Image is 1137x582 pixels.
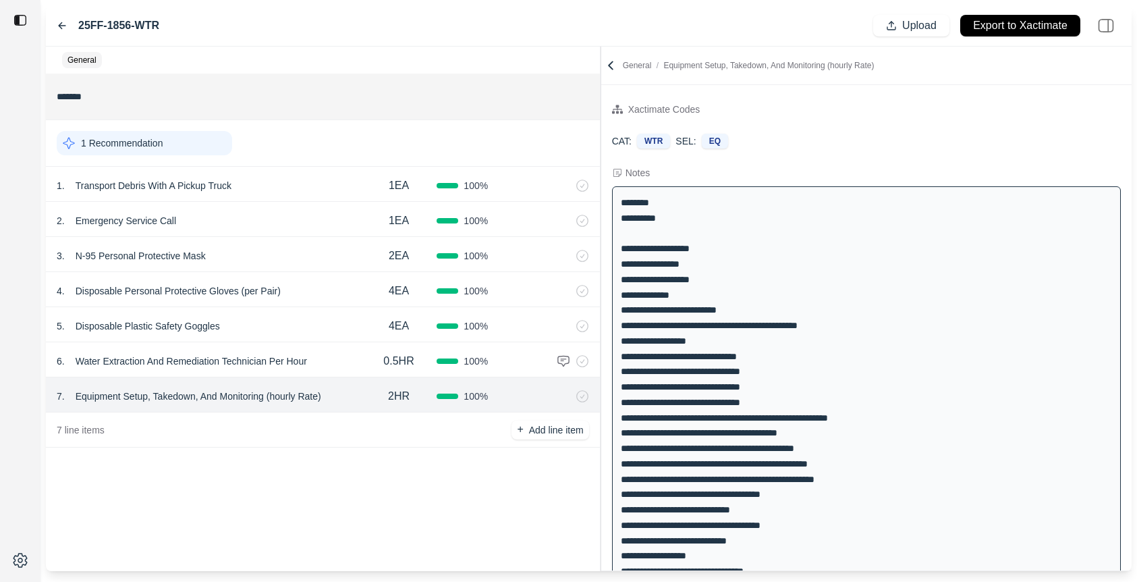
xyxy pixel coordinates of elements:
[57,319,65,333] p: 5 .
[389,213,409,229] p: 1EA
[702,134,728,149] div: EQ
[1091,11,1121,41] img: right-panel.svg
[389,318,409,334] p: 4EA
[623,60,875,71] p: General
[464,390,488,403] span: 100 %
[651,61,663,70] span: /
[529,423,584,437] p: Add line item
[675,134,696,148] p: SEL:
[557,354,570,368] img: comment
[57,179,65,192] p: 1 .
[637,134,670,149] div: WTR
[464,179,488,192] span: 100 %
[873,15,949,36] button: Upload
[70,352,312,371] p: Water Extraction And Remediation Technician Per Hour
[57,214,65,228] p: 2 .
[464,319,488,333] span: 100 %
[902,18,937,34] p: Upload
[81,136,163,150] p: 1 Recommendation
[517,422,523,438] p: +
[389,178,409,194] p: 1EA
[464,284,488,298] span: 100 %
[70,246,211,265] p: N-95 Personal Protective Mask
[70,387,327,406] p: Equipment Setup, Takedown, And Monitoring (hourly Rate)
[383,353,414,369] p: 0.5HR
[960,15,1080,36] button: Export to Xactimate
[464,354,488,368] span: 100 %
[57,354,65,368] p: 6 .
[67,55,96,65] p: General
[78,18,159,34] label: 25FF-1856-WTR
[511,421,588,440] button: +Add line item
[626,166,650,180] div: Notes
[612,134,632,148] p: CAT:
[70,317,225,336] p: Disposable Plastic Safety Goggles
[389,248,409,264] p: 2EA
[663,61,874,70] span: Equipment Setup, Takedown, And Monitoring (hourly Rate)
[388,388,410,404] p: 2HR
[57,249,65,263] p: 3 .
[70,176,237,195] p: Transport Debris With A Pickup Truck
[57,390,65,403] p: 7 .
[973,18,1067,34] p: Export to Xactimate
[464,214,488,228] span: 100 %
[389,283,409,299] p: 4EA
[464,249,488,263] span: 100 %
[57,423,105,437] p: 7 line items
[70,282,286,300] p: Disposable Personal Protective Gloves (per Pair)
[13,14,27,27] img: toggle sidebar
[57,284,65,298] p: 4 .
[70,211,182,230] p: Emergency Service Call
[628,101,700,117] div: Xactimate Codes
